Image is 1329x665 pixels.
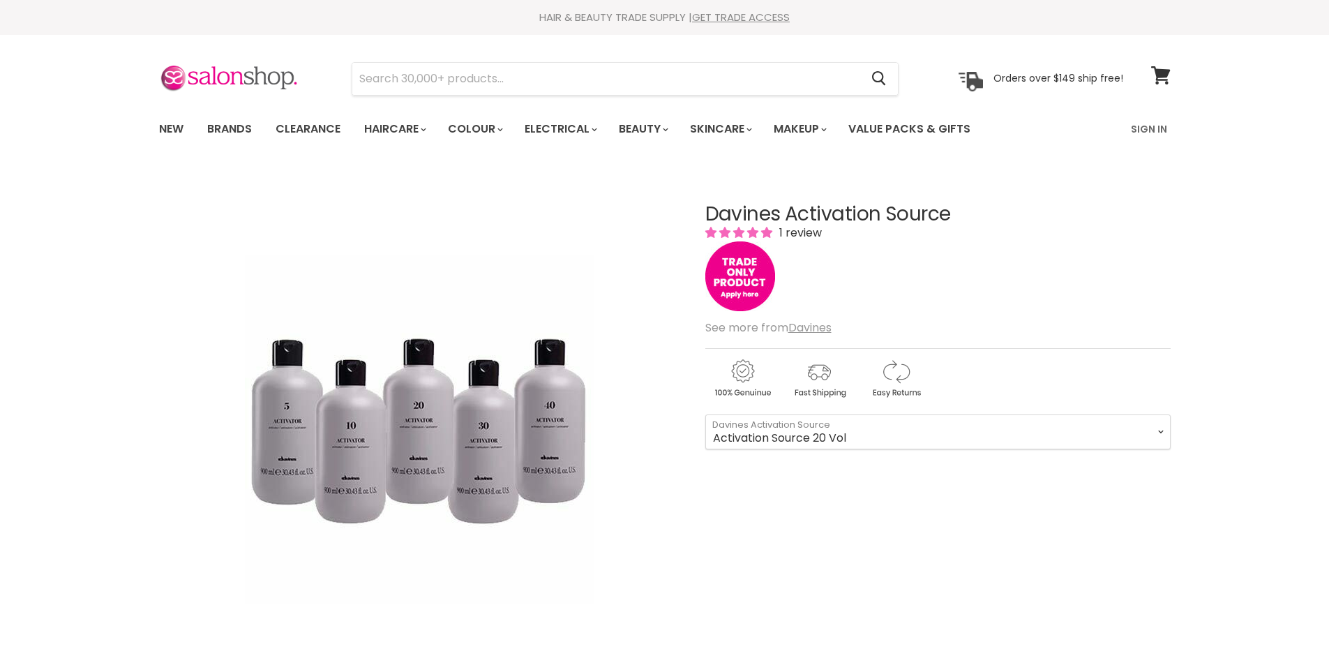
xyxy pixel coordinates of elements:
a: Electrical [514,114,606,144]
span: 1 review [775,225,822,241]
input: Search [352,63,861,95]
img: Davines Activation Source [245,255,594,604]
a: Brands [197,114,262,144]
a: Beauty [608,114,677,144]
img: shipping.gif [782,357,856,400]
img: returns.gif [859,357,933,400]
a: Makeup [763,114,835,144]
h1: Davines Activation Source [705,204,1171,225]
form: Product [352,62,899,96]
button: Search [861,63,898,95]
a: New [149,114,194,144]
a: Davines [788,320,832,336]
span: See more from [705,320,832,336]
a: Value Packs & Gifts [838,114,981,144]
a: Sign In [1122,114,1176,144]
a: GET TRADE ACCESS [692,10,790,24]
a: Haircare [354,114,435,144]
ul: Main menu [149,109,1052,149]
img: genuine.gif [705,357,779,400]
span: 5.00 stars [705,225,775,241]
a: Skincare [679,114,760,144]
a: Clearance [265,114,351,144]
a: Colour [437,114,511,144]
img: tradeonly_small.jpg [705,241,775,311]
div: HAIR & BEAUTY TRADE SUPPLY | [142,10,1188,24]
nav: Main [142,109,1188,149]
p: Orders over $149 ship free! [993,72,1123,84]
